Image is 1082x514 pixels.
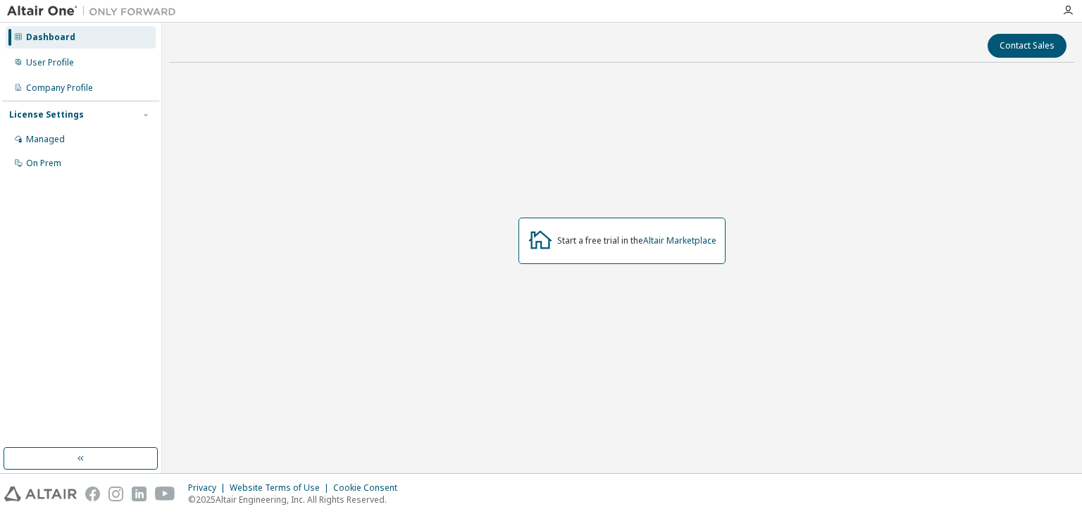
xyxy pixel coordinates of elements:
[132,487,147,501] img: linkedin.svg
[557,235,716,246] div: Start a free trial in the
[26,57,74,68] div: User Profile
[26,134,65,145] div: Managed
[85,487,100,501] img: facebook.svg
[188,482,230,494] div: Privacy
[333,482,406,494] div: Cookie Consent
[7,4,183,18] img: Altair One
[188,494,406,506] p: © 2025 Altair Engineering, Inc. All Rights Reserved.
[988,34,1067,58] button: Contact Sales
[230,482,333,494] div: Website Terms of Use
[643,234,716,246] a: Altair Marketplace
[4,487,77,501] img: altair_logo.svg
[26,82,93,94] div: Company Profile
[155,487,175,501] img: youtube.svg
[9,109,84,120] div: License Settings
[26,32,75,43] div: Dashboard
[108,487,123,501] img: instagram.svg
[26,158,61,169] div: On Prem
